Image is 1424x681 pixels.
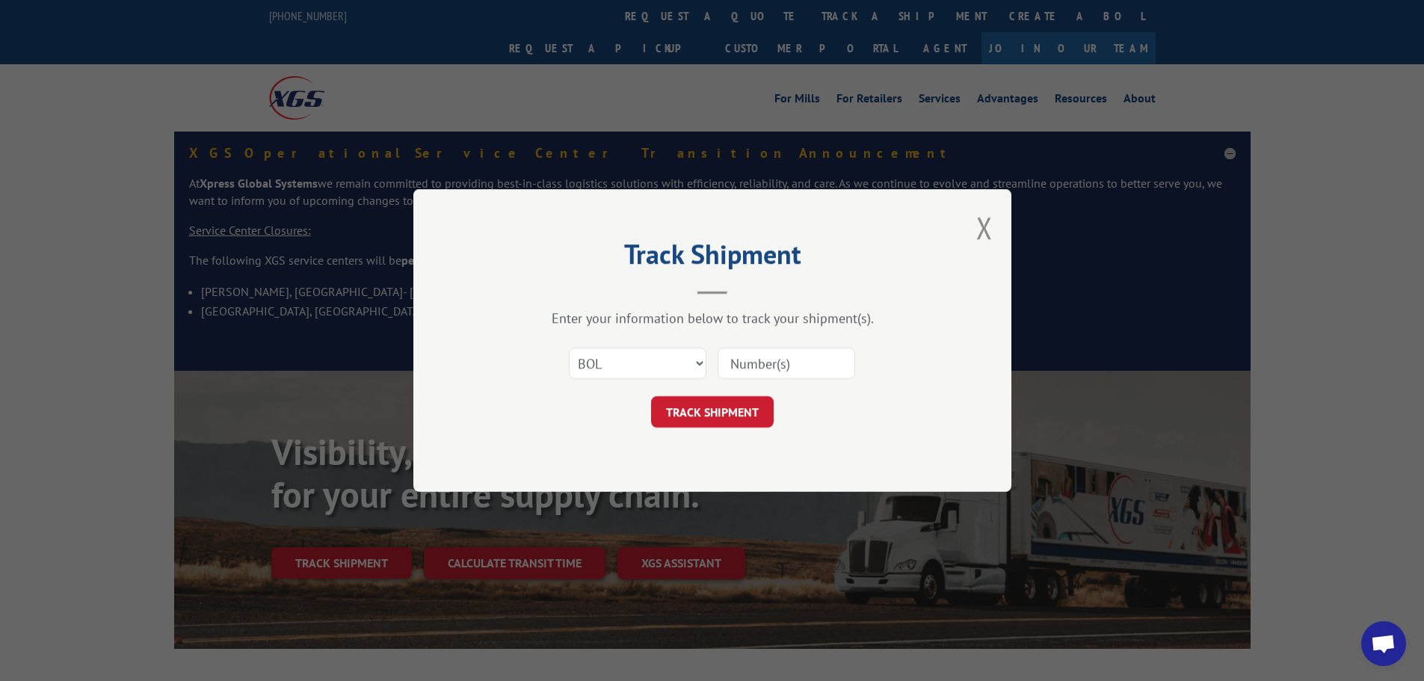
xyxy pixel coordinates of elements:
div: Enter your information below to track your shipment(s). [488,309,937,327]
input: Number(s) [718,348,855,379]
button: Close modal [976,208,993,247]
a: Open chat [1361,621,1406,666]
h2: Track Shipment [488,244,937,272]
button: TRACK SHIPMENT [651,396,774,428]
